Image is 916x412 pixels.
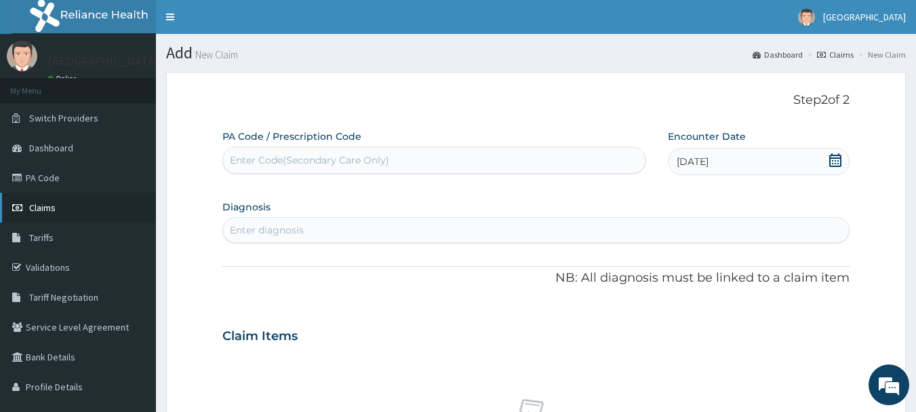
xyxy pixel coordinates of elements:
textarea: Type your message and hit 'Enter' [7,271,258,318]
label: Encounter Date [668,130,746,143]
span: Dashboard [29,142,73,154]
div: Enter diagnosis [230,223,304,237]
span: We're online! [79,121,187,258]
h1: Add [166,44,906,62]
p: [GEOGRAPHIC_DATA] [47,55,159,67]
span: Switch Providers [29,112,98,124]
span: [DATE] [677,155,709,168]
div: Minimize live chat window [222,7,255,39]
a: Claims [817,49,854,60]
label: PA Code / Prescription Code [222,130,361,143]
div: Enter Code(Secondary Care Only) [230,153,389,167]
a: Dashboard [753,49,803,60]
img: User Image [7,41,37,71]
h3: Claim Items [222,329,298,344]
label: Diagnosis [222,200,271,214]
span: [GEOGRAPHIC_DATA] [823,11,906,23]
p: Step 2 of 2 [222,93,850,108]
img: User Image [798,9,815,26]
li: New Claim [855,49,906,60]
span: Tariffs [29,231,54,244]
small: New Claim [193,50,238,60]
div: Chat with us now [71,76,228,94]
a: Online [47,74,80,83]
p: NB: All diagnosis must be linked to a claim item [222,269,850,287]
span: Claims [29,202,56,214]
img: d_794563401_company_1708531726252_794563401 [25,68,55,102]
span: Tariff Negotiation [29,291,98,303]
